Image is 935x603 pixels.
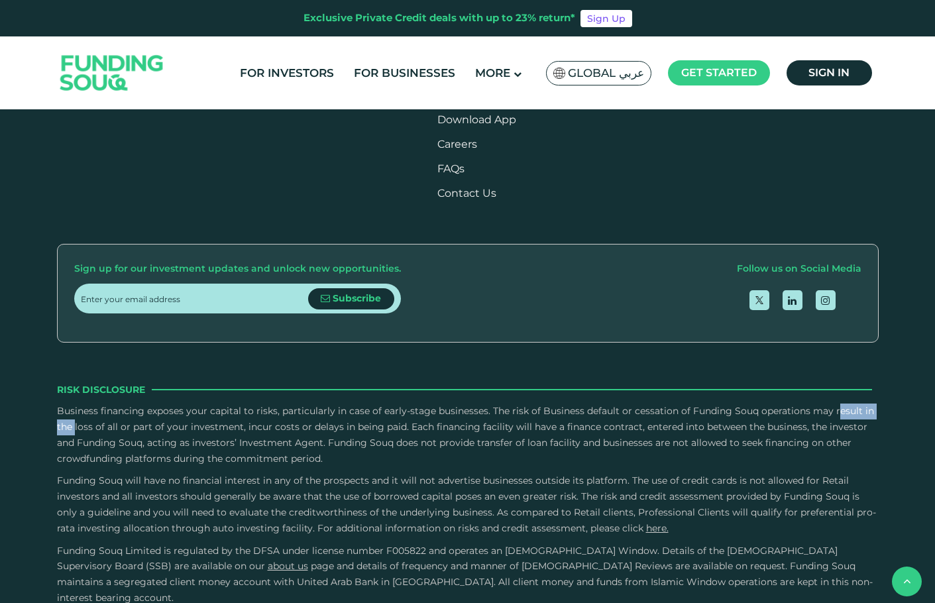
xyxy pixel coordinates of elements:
[437,138,477,150] span: Careers
[737,261,861,277] div: Follow us on Social Media
[437,113,516,126] a: Download App
[308,288,394,309] button: Subscribe
[475,66,510,80] span: More
[81,284,308,313] input: Enter your email address
[580,10,632,27] a: Sign Up
[57,545,838,573] span: Funding Souq Limited is regulated by the DFSA under license number F005822 and operates an [DEMOG...
[755,296,763,304] img: twitter
[351,62,459,84] a: For Businesses
[311,560,334,572] span: page
[553,68,565,79] img: SA Flag
[303,11,575,26] div: Exclusive Private Credit deals with up to 23% return*
[57,474,876,533] span: Funding Souq will have no financial interest in any of the prospects and it will not advertise bu...
[57,404,879,466] p: Business financing exposes your capital to risks, particularly in case of early-stage businesses....
[892,567,922,596] button: back
[57,382,145,397] span: Risk Disclosure
[437,162,465,175] a: FAQs
[47,40,177,107] img: Logo
[237,62,337,84] a: For Investors
[568,66,644,81] span: Global عربي
[808,66,850,79] span: Sign in
[437,187,496,199] a: Contact Us
[646,522,669,534] a: here.
[333,292,381,304] span: Subscribe
[681,66,757,79] span: Get started
[783,290,802,310] a: open Linkedin
[268,560,308,572] a: About Us
[749,290,769,310] a: open Twitter
[787,60,872,85] a: Sign in
[74,261,401,277] div: Sign up for our investment updates and unlock new opportunities.
[816,290,836,310] a: open Instagram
